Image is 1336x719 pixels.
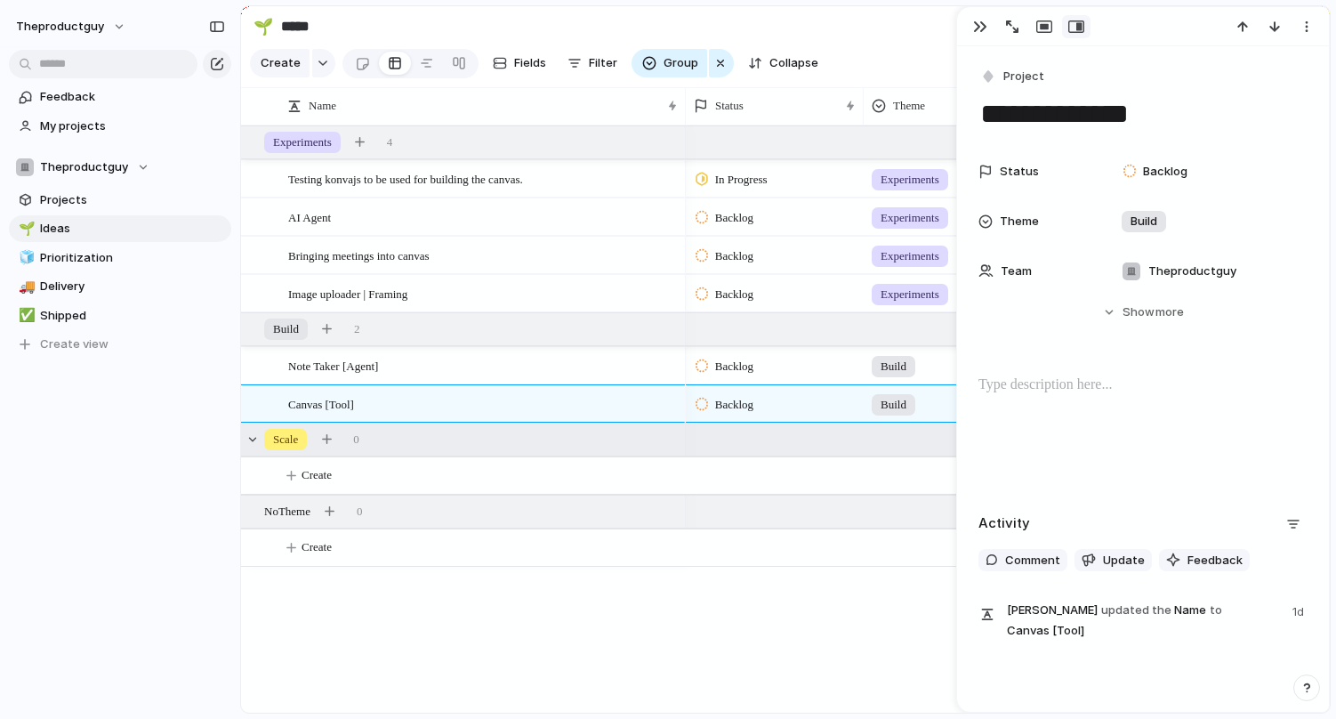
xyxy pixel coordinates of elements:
span: Experiments [881,171,939,189]
span: Ideas [40,220,225,238]
span: Feedback [40,88,225,106]
span: Feedback [1187,552,1243,570]
span: Projects [40,191,225,209]
span: Experiments [881,247,939,265]
span: Prioritization [40,249,225,267]
span: Shipped [40,307,225,325]
span: Show [1123,303,1155,321]
span: Theme [893,97,925,115]
button: Fields [486,49,553,77]
span: Experiments [881,209,939,227]
span: Experiments [273,133,332,151]
span: 0 [357,503,363,521]
span: Theme [1000,213,1039,230]
span: Fields [514,54,546,72]
button: ✅ [16,307,34,325]
a: My projects [9,113,231,140]
button: 🌱 [249,12,278,41]
a: 🧊Prioritization [9,245,231,271]
button: Feedback [1159,549,1250,572]
span: more [1155,303,1184,321]
span: Backlog [715,247,753,265]
div: 🌱 [19,219,31,239]
span: Update [1103,552,1145,570]
span: Create [302,466,332,484]
div: 🚚 [19,277,31,297]
button: Theproductguy [9,154,231,181]
a: Projects [9,187,231,214]
button: Showmore [978,296,1308,328]
button: Group [632,49,707,77]
span: Comment [1005,552,1060,570]
a: 🌱Ideas [9,215,231,242]
span: AI Agent [288,206,331,227]
button: 🌱 [16,220,34,238]
span: My projects [40,117,225,135]
span: Status [1000,163,1039,181]
span: updated the [1101,602,1171,619]
span: Status [715,97,744,115]
span: Project [1003,68,1044,85]
span: 4 [387,133,393,151]
span: Backlog [715,396,753,414]
button: Filter [560,49,624,77]
span: 2 [354,320,360,338]
span: No Theme [264,503,310,521]
span: Backlog [715,209,753,227]
span: Build [881,358,906,376]
span: Name [309,97,336,115]
button: Create [250,49,310,77]
span: Scale [273,431,298,448]
span: Note Taker [Agent] [288,355,378,376]
span: Backlog [1143,163,1187,181]
span: Filter [589,54,617,72]
span: Theproductguy [1148,263,1236,280]
div: 🧊 [19,247,31,268]
span: Collapse [769,54,818,72]
span: Create [261,54,301,72]
span: Name Canvas [Tool] [1007,600,1282,640]
span: Experiments [881,286,939,303]
div: ✅ [19,305,31,326]
span: Group [664,54,698,72]
span: Bringing meetings into canvas [288,245,430,265]
span: Backlog [715,358,753,376]
span: In Progress [715,171,768,189]
span: Team [1001,263,1032,280]
span: Build [1131,213,1157,230]
span: theproductguy [16,18,104,36]
span: Delivery [40,278,225,295]
a: 🚚Delivery [9,273,231,300]
span: Build [273,320,299,338]
span: Canvas [Tool] [288,393,354,414]
button: 🧊 [16,249,34,267]
button: Comment [978,549,1067,572]
span: Backlog [715,286,753,303]
span: to [1210,602,1222,619]
button: 🚚 [16,278,34,295]
a: Feedback [9,84,231,110]
span: Create view [40,335,109,353]
span: 1d [1292,600,1308,621]
div: 🌱 [254,14,273,38]
span: [PERSON_NAME] [1007,602,1098,619]
button: Update [1074,549,1152,572]
span: Build [881,396,906,414]
span: Image uploader | Framing [288,283,407,303]
button: Collapse [741,49,825,77]
span: 0 [353,431,359,448]
button: theproductguy [8,12,135,41]
a: ✅Shipped [9,303,231,329]
span: Create [302,538,332,556]
button: Project [977,64,1050,90]
button: Create view [9,331,231,358]
span: Testing konvajs to be used for building the canvas. [288,168,523,189]
span: Theproductguy [40,158,128,176]
h2: Activity [978,513,1030,534]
